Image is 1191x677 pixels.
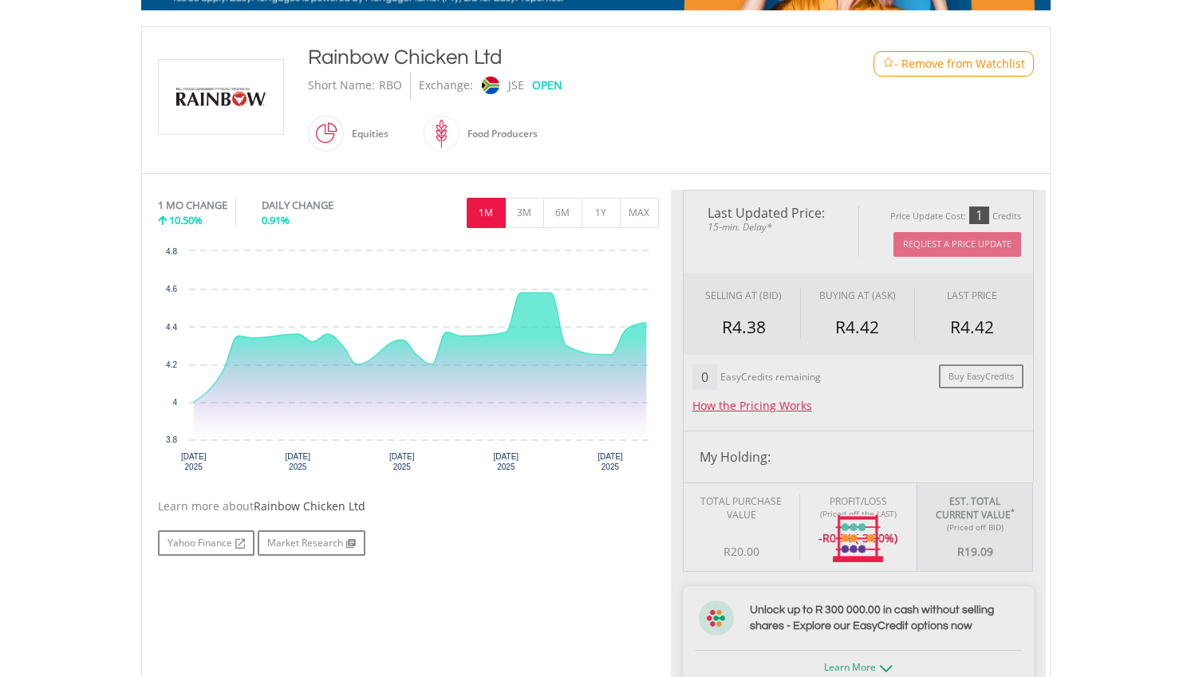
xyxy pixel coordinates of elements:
[582,198,621,228] button: 1Y
[166,323,177,332] text: 4.4
[597,452,623,471] text: [DATE] 2025
[258,530,365,556] a: Market Research
[158,498,659,514] div: Learn more about
[172,398,177,407] text: 4
[166,435,177,444] text: 3.8
[308,72,375,99] div: Short Name:
[419,72,473,99] div: Exchange:
[882,57,894,69] img: Watchlist
[508,72,524,99] div: JSE
[166,360,177,369] text: 4.2
[166,247,177,256] text: 4.8
[505,198,544,228] button: 3M
[481,77,499,94] img: jse.png
[620,198,659,228] button: MAX
[161,60,281,134] img: EQU.ZA.RBO.png
[379,72,402,99] div: RBO
[493,452,519,471] text: [DATE] 2025
[344,115,388,153] div: Equities
[169,213,203,227] span: 10.50%
[262,198,387,213] div: DAILY CHANGE
[308,43,809,72] div: Rainbow Chicken Ltd
[158,530,254,556] a: Yahoo Finance
[874,51,1034,77] button: Watchlist - Remove from Watchlist
[166,285,177,293] text: 4.6
[158,198,227,213] div: 1 MO CHANGE
[180,452,206,471] text: [DATE] 2025
[285,452,310,471] text: [DATE] 2025
[543,198,582,228] button: 6M
[254,498,365,514] span: Rainbow Chicken Ltd
[532,72,562,99] div: OPEN
[459,115,538,153] div: Food Producers
[389,452,415,471] text: [DATE] 2025
[158,243,659,482] div: Chart. Highcharts interactive chart.
[158,243,659,482] svg: Interactive chart
[262,213,290,227] span: 0.91%
[467,198,506,228] button: 1M
[894,56,1025,72] span: - Remove from Watchlist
